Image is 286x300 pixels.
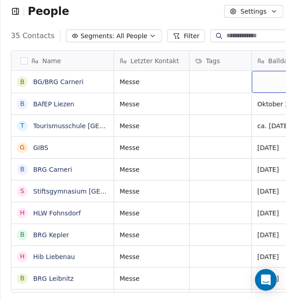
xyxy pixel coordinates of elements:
a: BAfEP Liezen [33,100,75,108]
span: Messe [120,252,184,261]
div: B [20,165,25,174]
div: S [20,186,25,196]
a: BRG Kepler [33,231,69,239]
div: Name [11,51,114,70]
div: T [20,121,25,130]
a: Tourismusschule [GEOGRAPHIC_DATA] [33,122,155,130]
div: Tags [190,51,251,70]
div: H [20,208,25,218]
span: Messe [120,121,184,130]
div: B [20,274,25,283]
span: Messe [120,187,184,196]
a: BRG Leibnitz [33,275,74,282]
a: Stiftsgymnasium [GEOGRAPHIC_DATA] [33,188,156,195]
button: Filter [167,30,205,42]
a: GIBS [33,144,48,151]
span: Messe [120,230,184,240]
span: Letzter Kontakt [130,56,179,65]
span: Segments: [80,31,115,41]
a: BG/BRG Carneri [33,78,84,85]
a: BRG Carneri [33,166,72,173]
button: Settings [224,5,283,18]
div: G [20,143,25,152]
span: Tags [206,56,220,65]
a: Hib Liebenau [33,253,75,260]
span: Messe [120,143,184,152]
span: Messe [120,100,184,109]
div: B [20,77,25,87]
a: HLW Fohnsdorf [33,210,81,217]
span: People [28,5,69,18]
div: B [20,99,25,109]
div: Open Intercom Messenger [255,269,277,291]
span: 35 Contacts [11,30,55,41]
span: Messe [120,77,184,86]
span: Messe [120,209,184,218]
div: grid [11,71,114,293]
span: Messe [120,165,184,174]
div: B [20,230,25,240]
span: Messe [120,274,184,283]
div: H [20,252,25,261]
div: Letzter Kontakt [114,51,189,70]
span: Name [42,56,61,65]
span: All People [116,31,147,41]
